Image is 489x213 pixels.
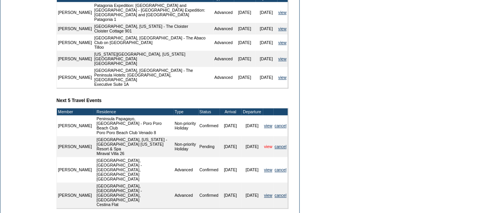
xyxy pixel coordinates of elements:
[278,75,286,80] a: view
[198,108,220,115] td: Status
[174,108,198,115] td: Type
[95,182,174,208] td: [GEOGRAPHIC_DATA], [GEOGRAPHIC_DATA] - [GEOGRAPHIC_DATA], [GEOGRAPHIC_DATA] Cestina Flat
[57,157,93,182] td: [PERSON_NAME]
[234,2,256,23] td: [DATE]
[220,157,241,182] td: [DATE]
[241,136,263,157] td: [DATE]
[256,51,277,67] td: [DATE]
[57,67,93,88] td: [PERSON_NAME]
[234,34,256,51] td: [DATE]
[198,136,220,157] td: Pending
[57,2,93,23] td: [PERSON_NAME]
[213,51,233,67] td: Advanced
[213,23,233,34] td: Advanced
[264,123,272,128] a: view
[93,2,213,23] td: Patagonia Expedition: [GEOGRAPHIC_DATA] and [GEOGRAPHIC_DATA] - [GEOGRAPHIC_DATA] Expedition: [GE...
[274,193,286,198] a: cancel
[57,34,93,51] td: [PERSON_NAME]
[234,67,256,88] td: [DATE]
[57,115,93,136] td: [PERSON_NAME]
[241,182,263,208] td: [DATE]
[264,144,272,149] a: view
[57,182,93,208] td: [PERSON_NAME]
[278,40,286,45] a: view
[264,167,272,172] a: view
[57,51,93,67] td: [PERSON_NAME]
[95,115,174,136] td: Peninsula Papagayo, [GEOGRAPHIC_DATA] - Poro Poro Beach Club Poro Poro Beach Club Venado 8
[213,67,233,88] td: Advanced
[220,115,241,136] td: [DATE]
[174,136,198,157] td: Non-priority Holiday
[93,67,213,88] td: [GEOGRAPHIC_DATA], [GEOGRAPHIC_DATA] - The Peninsula Hotels: [GEOGRAPHIC_DATA], [GEOGRAPHIC_DATA]...
[56,98,102,103] b: Next 5 Travel Events
[220,108,241,115] td: Arrival
[256,23,277,34] td: [DATE]
[256,67,277,88] td: [DATE]
[57,136,93,157] td: [PERSON_NAME]
[278,26,286,31] a: view
[174,157,198,182] td: Advanced
[198,115,220,136] td: Confirmed
[241,115,263,136] td: [DATE]
[256,34,277,51] td: [DATE]
[213,34,233,51] td: Advanced
[95,157,174,182] td: [GEOGRAPHIC_DATA], [GEOGRAPHIC_DATA] - [GEOGRAPHIC_DATA], [GEOGRAPHIC_DATA] [GEOGRAPHIC_DATA]
[198,182,220,208] td: Confirmed
[198,157,220,182] td: Confirmed
[213,2,233,23] td: Advanced
[278,10,286,15] a: view
[234,23,256,34] td: [DATE]
[93,51,213,67] td: [US_STATE][GEOGRAPHIC_DATA], [US_STATE][GEOGRAPHIC_DATA] [GEOGRAPHIC_DATA]
[95,136,174,157] td: [GEOGRAPHIC_DATA], [US_STATE] - [GEOGRAPHIC_DATA] [US_STATE] Resort & Spa Miraval Villa 26
[95,108,174,115] td: Residence
[93,23,213,34] td: [GEOGRAPHIC_DATA], [US_STATE] - The Cloister Cloister Cottage 901
[57,108,93,115] td: Member
[278,56,286,61] a: view
[174,115,198,136] td: Non-priority Holiday
[174,182,198,208] td: Advanced
[93,34,213,51] td: [GEOGRAPHIC_DATA], [GEOGRAPHIC_DATA] - The Abaco Club on [GEOGRAPHIC_DATA] Tilloo
[234,51,256,67] td: [DATE]
[264,193,272,198] a: view
[57,23,93,34] td: [PERSON_NAME]
[220,182,241,208] td: [DATE]
[241,108,263,115] td: Departure
[274,123,286,128] a: cancel
[241,157,263,182] td: [DATE]
[274,144,286,149] a: cancel
[220,136,241,157] td: [DATE]
[256,2,277,23] td: [DATE]
[274,167,286,172] a: cancel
